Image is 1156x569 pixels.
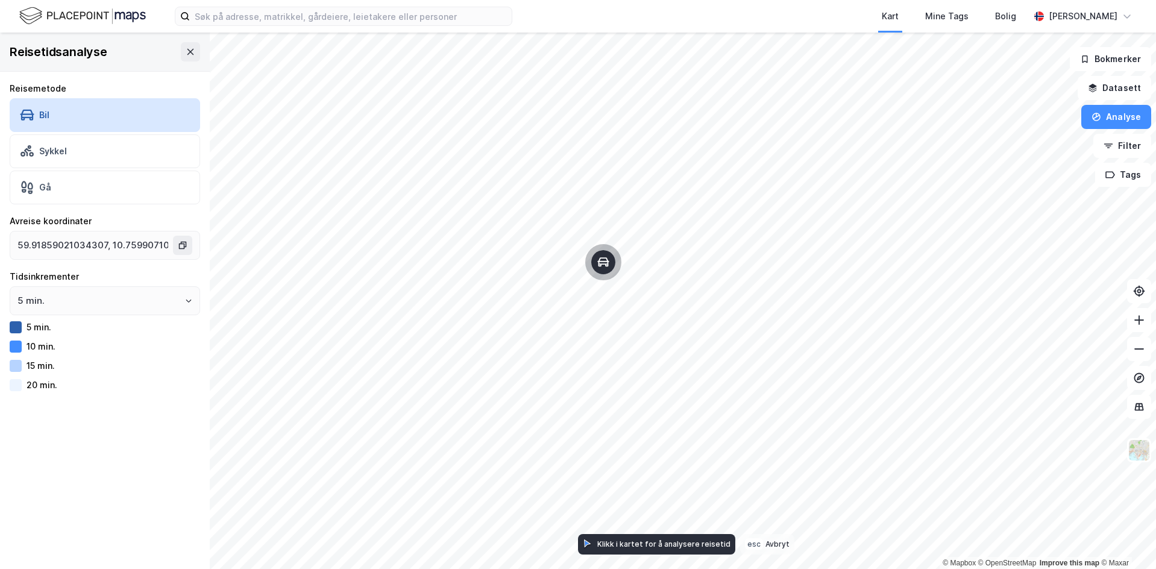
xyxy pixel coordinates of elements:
[597,539,730,549] div: Klikk i kartet for å analysere reisetid
[925,9,969,24] div: Mine Tags
[27,380,57,390] div: 20 min.
[978,559,1037,567] a: OpenStreetMap
[1081,105,1151,129] button: Analyse
[39,182,51,192] div: Gå
[27,341,55,351] div: 10 min.
[27,360,55,371] div: 15 min.
[943,559,976,567] a: Mapbox
[27,322,51,332] div: 5 min.
[184,296,193,306] button: Open
[10,214,200,228] div: Avreise koordinater
[1093,134,1151,158] button: Filter
[1128,439,1151,462] img: Z
[10,287,199,315] input: ClearOpen
[10,231,175,259] input: Klikk i kartet for å velge avreisested
[19,5,146,27] img: logo.f888ab2527a4732fd821a326f86c7f29.svg
[1095,163,1151,187] button: Tags
[1078,76,1151,100] button: Datasett
[765,539,790,549] div: Avbryt
[1096,511,1156,569] iframe: Chat Widget
[39,110,49,120] div: Bil
[591,250,615,274] div: Map marker
[10,269,200,284] div: Tidsinkrementer
[10,42,107,61] div: Reisetidsanalyse
[1040,559,1099,567] a: Improve this map
[39,146,67,156] div: Sykkel
[1049,9,1117,24] div: [PERSON_NAME]
[190,7,512,25] input: Søk på adresse, matrikkel, gårdeiere, leietakere eller personer
[882,9,899,24] div: Kart
[745,538,763,550] div: esc
[995,9,1016,24] div: Bolig
[10,81,200,96] div: Reisemetode
[1070,47,1151,71] button: Bokmerker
